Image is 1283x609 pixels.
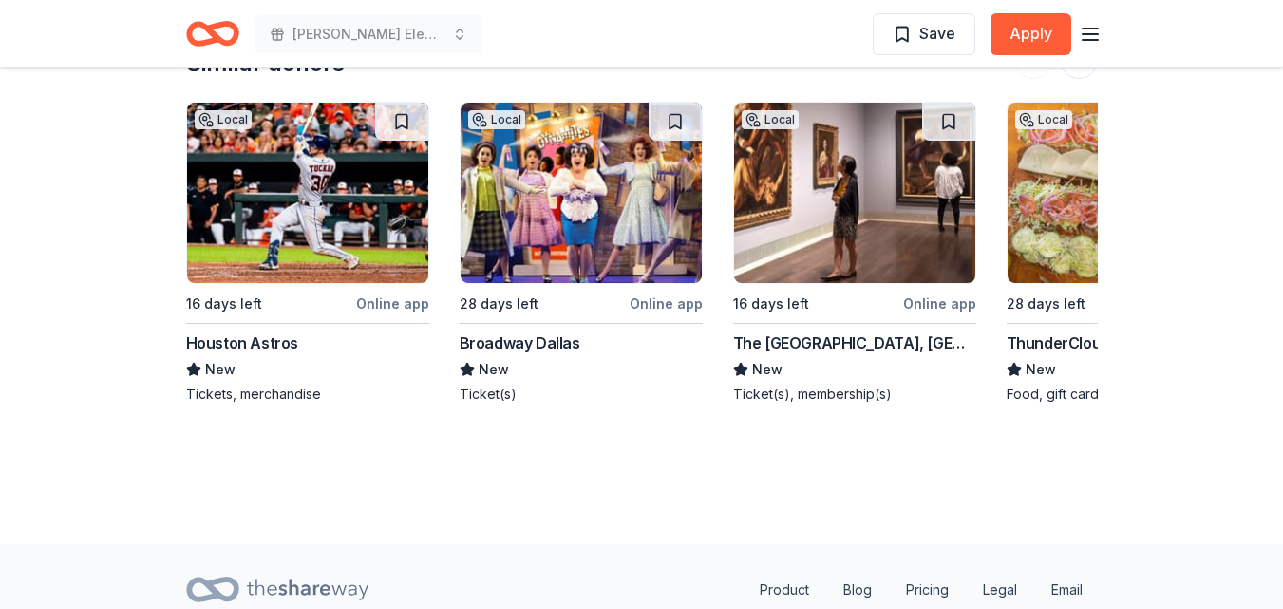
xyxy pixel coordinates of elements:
[1015,110,1072,129] div: Local
[891,571,964,609] a: Pricing
[479,358,509,381] span: New
[742,110,799,129] div: Local
[968,571,1032,609] a: Legal
[734,103,975,283] img: Image for The Museum of Fine Arts, Houston
[461,103,702,283] img: Image for Broadway Dallas
[919,21,955,46] span: Save
[186,332,298,354] div: Houston Astros
[195,110,252,129] div: Local
[1007,385,1250,404] div: Food, gift card(s)
[186,293,262,315] div: 16 days left
[733,102,976,404] a: Image for The Museum of Fine Arts, HoustonLocal16 days leftOnline appThe [GEOGRAPHIC_DATA], [GEOG...
[733,385,976,404] div: Ticket(s), membership(s)
[752,358,783,381] span: New
[733,293,809,315] div: 16 days left
[1007,332,1149,354] div: ThunderCloud Subs
[187,103,428,283] img: Image for Houston Astros
[991,13,1071,55] button: Apply
[1036,571,1098,609] a: Email
[903,292,976,315] div: Online app
[460,385,703,404] div: Ticket(s)
[1026,358,1056,381] span: New
[468,110,525,129] div: Local
[186,11,239,56] a: Home
[745,571,1098,609] nav: quick links
[460,332,580,354] div: Broadway Dallas
[186,385,429,404] div: Tickets, merchandise
[292,23,444,46] span: [PERSON_NAME] Elementary Trunk or Treat
[255,15,482,53] button: [PERSON_NAME] Elementary Trunk or Treat
[460,293,538,315] div: 28 days left
[873,13,975,55] button: Save
[1007,102,1250,404] a: Image for ThunderCloud SubsLocal28 days leftOnline appThunderCloud SubsNewFood, gift card(s)
[356,292,429,315] div: Online app
[186,102,429,404] a: Image for Houston AstrosLocal16 days leftOnline appHouston AstrosNewTickets, merchandise
[1008,103,1249,283] img: Image for ThunderCloud Subs
[630,292,703,315] div: Online app
[205,358,236,381] span: New
[745,571,824,609] a: Product
[733,332,976,354] div: The [GEOGRAPHIC_DATA], [GEOGRAPHIC_DATA]
[1007,293,1085,315] div: 28 days left
[828,571,887,609] a: Blog
[460,102,703,404] a: Image for Broadway DallasLocal28 days leftOnline appBroadway DallasNewTicket(s)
